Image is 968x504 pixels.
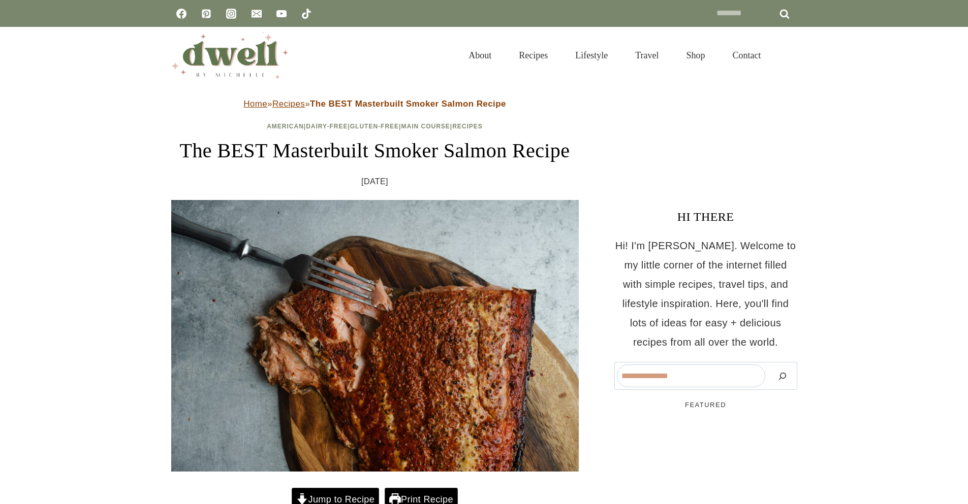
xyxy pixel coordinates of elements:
a: Facebook [171,4,192,24]
nav: Primary Navigation [455,38,774,73]
a: Gluten-Free [350,123,399,130]
a: About [455,38,505,73]
button: View Search Form [780,47,797,64]
strong: The BEST Masterbuilt Smoker Salmon Recipe [310,99,506,109]
span: | | | | [267,123,483,130]
a: Home [243,99,267,109]
a: YouTube [271,4,292,24]
a: Pinterest [196,4,216,24]
h1: The BEST Masterbuilt Smoker Salmon Recipe [171,136,579,166]
span: » » [243,99,506,109]
a: Recipes [452,123,483,130]
img: DWELL by michelle [171,32,288,79]
a: Recipes [505,38,561,73]
a: Instagram [221,4,241,24]
a: Email [246,4,267,24]
time: [DATE] [361,174,388,189]
a: American [267,123,304,130]
a: Travel [621,38,672,73]
a: Lifestyle [561,38,621,73]
a: Dairy-Free [306,123,348,130]
img: Ready to eat smoked salmon with fork [171,200,579,472]
p: Hi! I'm [PERSON_NAME]. Welcome to my little corner of the internet filled with simple recipes, tr... [614,236,797,352]
a: TikTok [296,4,317,24]
a: Main Course [401,123,450,130]
a: Shop [672,38,719,73]
h5: FEATURED [614,400,797,410]
a: Contact [719,38,775,73]
button: Search [770,364,795,387]
a: Recipes [272,99,305,109]
h3: HI THERE [614,208,797,226]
